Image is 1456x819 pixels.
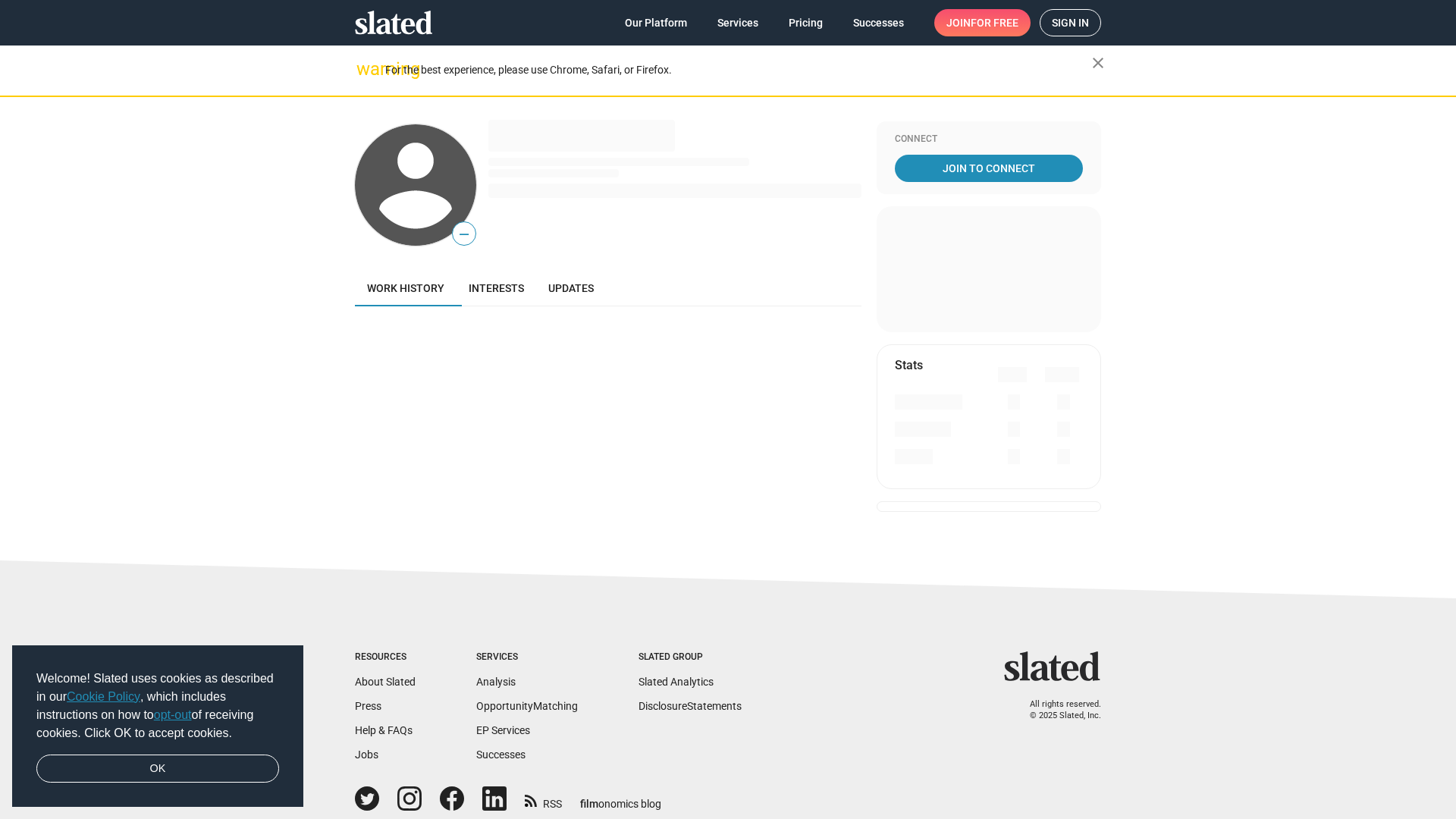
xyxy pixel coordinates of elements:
[895,133,1083,146] div: Connect
[385,60,1092,80] div: For the best experience, please use Chrome, Safari, or Firefox.
[367,282,444,294] span: Work history
[154,708,192,721] a: opt-out
[453,224,475,244] span: —
[355,748,378,761] a: Jobs
[613,9,699,36] a: Our Platform
[355,724,413,736] a: Help & FAQs
[355,676,416,688] a: About Slated
[580,785,661,811] a: filmonomics blog
[895,155,1083,182] a: Join To Connect
[971,9,1018,36] span: for free
[1089,54,1107,72] mat-icon: close
[476,700,578,712] a: OpportunityMatching
[1014,699,1101,721] p: All rights reserved. © 2025 Slated, Inc.
[355,651,416,664] div: Resources
[67,690,140,703] a: Cookie Policy
[946,9,1018,36] span: Join
[934,9,1031,36] a: Joinfor free
[1052,10,1089,36] span: Sign in
[476,748,526,761] a: Successes
[777,9,835,36] a: Pricing
[705,9,770,36] a: Services
[1040,9,1101,36] a: Sign in
[36,670,279,742] span: Welcome! Slated uses cookies as described in our , which includes instructions on how to of recei...
[789,9,823,36] span: Pricing
[457,270,536,306] a: Interests
[548,282,594,294] span: Updates
[625,9,687,36] span: Our Platform
[717,9,758,36] span: Services
[639,651,742,664] div: Slated Group
[469,282,524,294] span: Interests
[525,788,562,811] a: RSS
[355,700,381,712] a: Press
[36,755,279,783] a: dismiss cookie message
[639,676,714,688] a: Slated Analytics
[476,724,530,736] a: EP Services
[580,798,598,810] span: film
[639,700,742,712] a: DisclosureStatements
[356,60,375,78] mat-icon: warning
[853,9,904,36] span: Successes
[898,155,1080,182] span: Join To Connect
[895,357,923,373] mat-card-title: Stats
[355,270,457,306] a: Work history
[12,645,303,808] div: cookieconsent
[476,651,578,664] div: Services
[476,676,516,688] a: Analysis
[536,270,606,306] a: Updates
[841,9,916,36] a: Successes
